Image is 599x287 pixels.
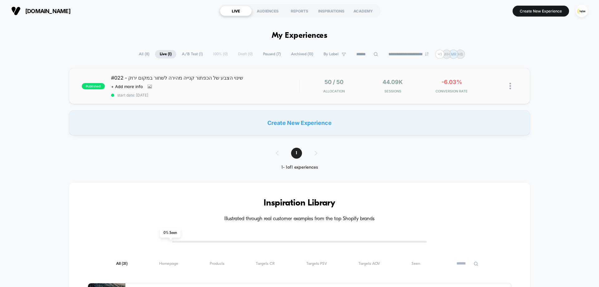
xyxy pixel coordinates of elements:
[210,261,224,266] span: Products
[425,52,429,56] img: end
[111,75,299,81] span: #022 - שינוי הצבע של הכפתור קנייה מהירה לשחור במקום ירוק
[270,165,330,170] div: 1 - 1 of 1 experiences
[88,198,511,208] h3: Inspiration Library
[134,50,154,58] span: All ( 8 )
[365,89,421,93] span: Sessions
[324,79,343,85] span: 50 / 50
[122,262,128,266] span: ( 31 )
[306,261,327,266] span: Targets PSV
[284,6,315,16] div: REPORTS
[111,93,299,97] span: start date: [DATE]
[69,110,530,135] div: Create New Experience
[9,6,72,16] button: [DOMAIN_NAME]
[258,50,285,58] span: Paused ( 7 )
[159,261,178,266] span: Homepage
[424,89,480,93] span: CONVERSION RATE
[450,52,456,57] p: MR
[315,6,347,16] div: INSPIRATIONS
[435,50,444,59] div: + 1
[458,52,463,57] p: HB
[291,148,302,159] span: 1
[324,52,338,57] span: By Label
[82,83,105,89] span: published
[574,5,590,17] button: ppic
[509,83,511,89] img: close
[441,79,462,85] span: -6.03%
[177,50,207,58] span: A/B Test ( 1 )
[155,50,176,58] span: Live ( 1 )
[323,89,345,93] span: Allocation
[160,228,181,238] span: 0 % Seen
[220,6,252,16] div: LIVE
[358,261,380,266] span: Targets AOV
[116,261,128,266] span: All
[576,5,588,17] img: ppic
[252,6,284,16] div: AUDIENCES
[513,6,569,17] button: Create New Experience
[11,6,21,16] img: Visually logo
[25,8,71,14] span: [DOMAIN_NAME]
[272,31,328,40] h1: My Experiences
[382,79,403,85] span: 44.09k
[443,52,450,57] p: WH
[286,50,318,58] span: Archived ( 13 )
[347,6,379,16] div: ACADEMY
[111,84,143,89] span: + Add more info
[256,261,275,266] span: Targets CR
[88,216,511,222] h4: Illustrated through real customer examples from the top Shopify brands
[412,261,420,266] span: Seen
